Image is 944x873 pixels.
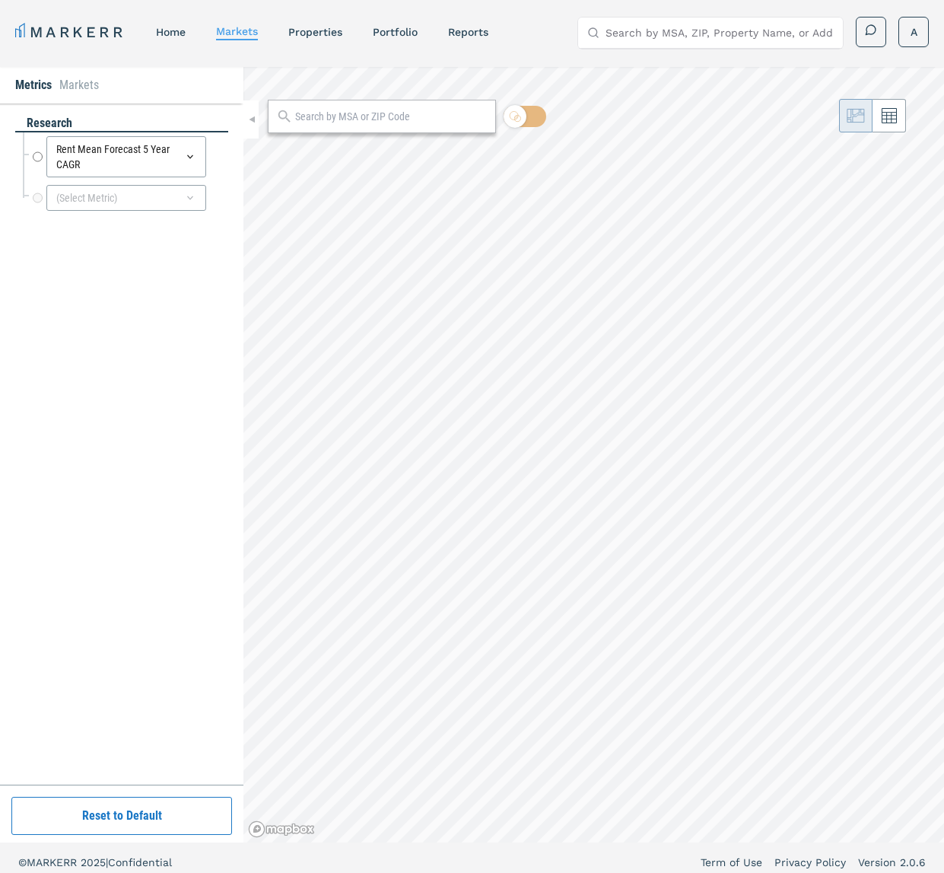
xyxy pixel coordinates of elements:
button: Reset to Default [11,797,232,835]
a: properties [288,26,342,38]
a: markets [216,25,258,37]
a: Term of Use [701,855,762,870]
span: © [18,856,27,868]
span: A [911,24,917,40]
li: Metrics [15,76,52,94]
span: 2025 | [81,856,108,868]
input: Search by MSA or ZIP Code [295,109,488,125]
a: MARKERR [15,21,126,43]
span: Confidential [108,856,172,868]
input: Search by MSA, ZIP, Property Name, or Address [605,18,834,48]
a: Portfolio [373,26,418,38]
a: Mapbox logo [248,820,315,838]
button: A [898,17,929,47]
a: Version 2.0.6 [858,855,926,870]
a: Privacy Policy [774,855,846,870]
li: Markets [59,76,99,94]
div: (Select Metric) [46,185,206,211]
span: MARKERR [27,856,81,868]
a: home [156,26,186,38]
div: Rent Mean Forecast 5 Year CAGR [46,136,206,177]
div: research [15,115,228,132]
a: reports [448,26,488,38]
canvas: Map [243,67,944,843]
